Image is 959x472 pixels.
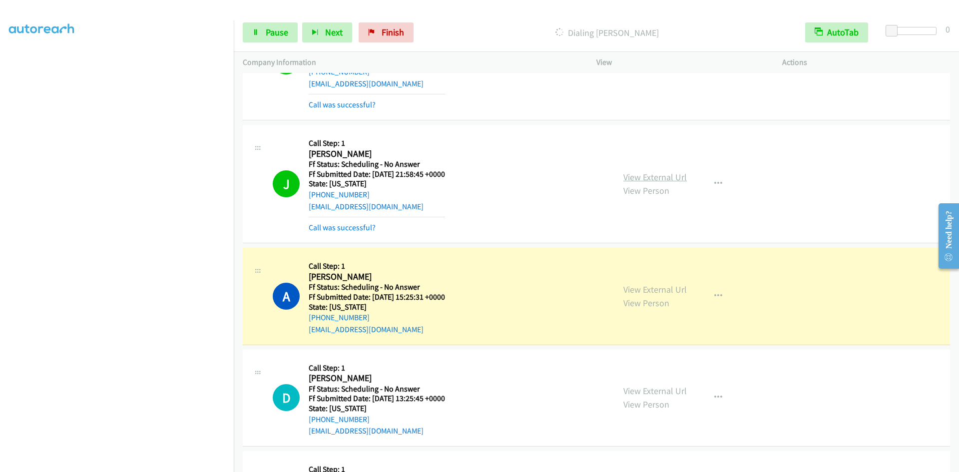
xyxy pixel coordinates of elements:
h5: Call Step: 1 [309,138,445,148]
a: View Person [623,297,669,309]
a: [PHONE_NUMBER] [309,190,370,199]
h1: D [273,384,300,411]
a: Pause [243,22,298,42]
button: Next [302,22,352,42]
h5: Ff Status: Scheduling - No Answer [309,159,445,169]
a: [PHONE_NUMBER] [309,415,370,424]
h2: [PERSON_NAME] [309,373,445,384]
h5: Ff Submitted Date: [DATE] 21:58:45 +0000 [309,169,445,179]
h2: [PERSON_NAME] [309,271,445,283]
p: Actions [782,56,950,68]
span: Finish [382,26,404,38]
h1: J [273,170,300,197]
h5: State: [US_STATE] [309,302,445,312]
p: Dialing [PERSON_NAME] [427,26,787,39]
h1: A [273,283,300,310]
a: Call was successful? [309,100,376,109]
h5: State: [US_STATE] [309,179,445,189]
p: View [596,56,764,68]
a: View External Url [623,385,687,397]
h5: Ff Submitted Date: [DATE] 15:25:31 +0000 [309,292,445,302]
a: [PHONE_NUMBER] [309,313,370,322]
iframe: Resource Center [930,196,959,276]
h5: State: [US_STATE] [309,404,445,414]
a: [EMAIL_ADDRESS][DOMAIN_NAME] [309,202,424,211]
p: Company Information [243,56,578,68]
a: View Person [623,62,669,73]
a: [EMAIL_ADDRESS][DOMAIN_NAME] [309,79,424,88]
h5: Ff Status: Scheduling - No Answer [309,384,445,394]
a: View External Url [623,171,687,183]
a: View Person [623,185,669,196]
a: Finish [359,22,414,42]
div: 0 [946,22,950,36]
a: [EMAIL_ADDRESS][DOMAIN_NAME] [309,426,424,436]
span: Next [325,26,343,38]
span: Pause [266,26,288,38]
a: View External Url [623,284,687,295]
a: View Person [623,399,669,410]
h2: [PERSON_NAME] [309,148,445,160]
a: Call was successful? [309,223,376,232]
h5: Call Step: 1 [309,261,445,271]
h5: Ff Status: Scheduling - No Answer [309,282,445,292]
button: AutoTab [805,22,868,42]
h5: Call Step: 1 [309,363,445,373]
a: [EMAIL_ADDRESS][DOMAIN_NAME] [309,325,424,334]
h5: Ff Submitted Date: [DATE] 13:25:45 +0000 [309,394,445,404]
div: Delay between calls (in seconds) [891,27,937,35]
